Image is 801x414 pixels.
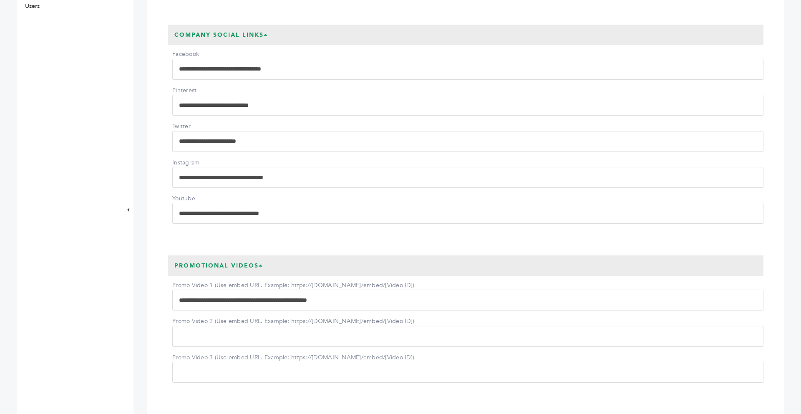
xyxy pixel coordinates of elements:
label: Instagram [172,159,231,167]
label: Pinterest [172,86,231,95]
label: Twitter [172,122,231,131]
label: Youtube [172,194,231,203]
a: Users [25,2,40,10]
h3: Promotional Videos [168,255,270,276]
label: Facebook [172,50,231,58]
label: Promo Video 2 (Use embed URL. Example: https://[DOMAIN_NAME]/embed/[Video ID]) [172,317,414,326]
h3: Company Social Links [168,25,275,45]
label: Promo Video 1 (Use embed URL. Example: https://[DOMAIN_NAME]/embed/[Video ID]) [172,281,414,290]
label: Promo Video 3 (Use embed URL. Example: https://[DOMAIN_NAME]/embed/[Video ID]) [172,353,414,362]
